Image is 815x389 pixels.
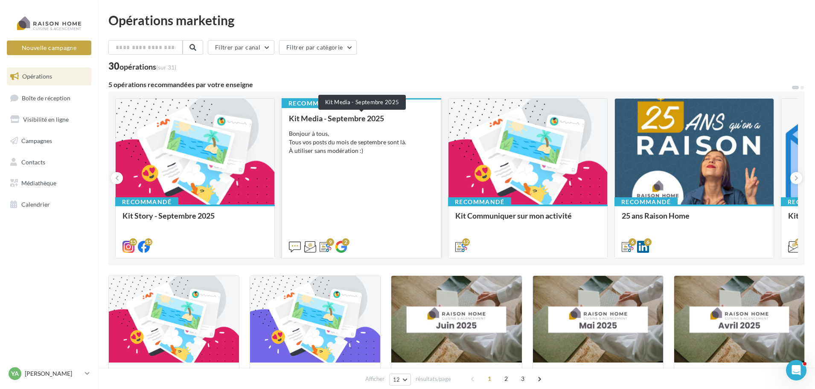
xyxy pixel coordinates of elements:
[11,369,19,378] span: YA
[455,211,600,228] div: Kit Communiquer sur mon activité
[7,366,91,382] a: YA [PERSON_NAME]
[5,111,93,129] a: Visibilité en ligne
[21,137,52,144] span: Campagnes
[644,238,652,246] div: 6
[156,64,176,71] span: (sur 31)
[629,238,636,246] div: 6
[326,238,334,246] div: 9
[129,238,137,246] div: 15
[393,376,400,383] span: 12
[5,174,93,192] a: Médiathèque
[282,99,345,108] div: Recommandé
[614,197,678,207] div: Recommandé
[462,238,470,246] div: 12
[289,114,434,123] div: Kit Media - Septembre 2025
[22,73,52,80] span: Opérations
[279,40,357,55] button: Filtrer par catégorie
[416,375,451,383] span: résultats/page
[21,158,45,165] span: Contacts
[108,14,805,26] div: Opérations marketing
[122,211,268,228] div: Kit Story - Septembre 2025
[483,372,496,386] span: 1
[115,197,178,207] div: Recommandé
[622,211,767,228] div: 25 ans Raison Home
[21,179,56,187] span: Médiathèque
[499,372,513,386] span: 2
[786,360,806,380] iframe: Intercom live chat
[108,81,791,88] div: 5 opérations recommandées par votre enseigne
[119,63,176,70] div: opérations
[342,238,349,246] div: 2
[5,67,93,85] a: Opérations
[5,89,93,107] a: Boîte de réception
[7,41,91,55] button: Nouvelle campagne
[23,116,69,123] span: Visibilité en ligne
[5,196,93,214] a: Calendrier
[365,375,384,383] span: Afficher
[516,372,530,386] span: 3
[5,132,93,150] a: Campagnes
[21,201,50,208] span: Calendrier
[25,369,81,378] p: [PERSON_NAME]
[318,95,406,110] div: Kit Media - Septembre 2025
[448,197,511,207] div: Recommandé
[145,238,152,246] div: 15
[208,40,274,55] button: Filtrer par canal
[22,94,70,101] span: Boîte de réception
[108,61,176,71] div: 30
[389,374,411,386] button: 12
[289,129,434,155] div: Bonjour à tous, Tous vos posts du mois de septembre sont là. À utiliser sans modération :)
[795,238,803,246] div: 12
[5,153,93,171] a: Contacts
